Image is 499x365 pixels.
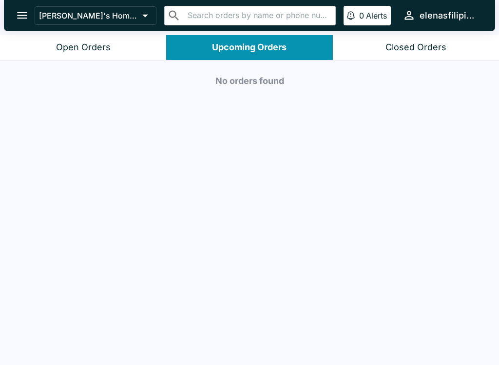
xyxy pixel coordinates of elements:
[35,6,156,25] button: [PERSON_NAME]'s Home of the Finest Filipino Foods
[212,42,287,53] div: Upcoming Orders
[39,11,138,20] p: [PERSON_NAME]'s Home of the Finest Filipino Foods
[366,11,387,20] p: Alerts
[359,11,364,20] p: 0
[56,42,111,53] div: Open Orders
[185,9,331,22] input: Search orders by name or phone number
[399,5,483,26] button: elenasfilipinofoods
[385,42,446,53] div: Closed Orders
[10,3,35,28] button: open drawer
[420,10,480,21] div: elenasfilipinofoods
